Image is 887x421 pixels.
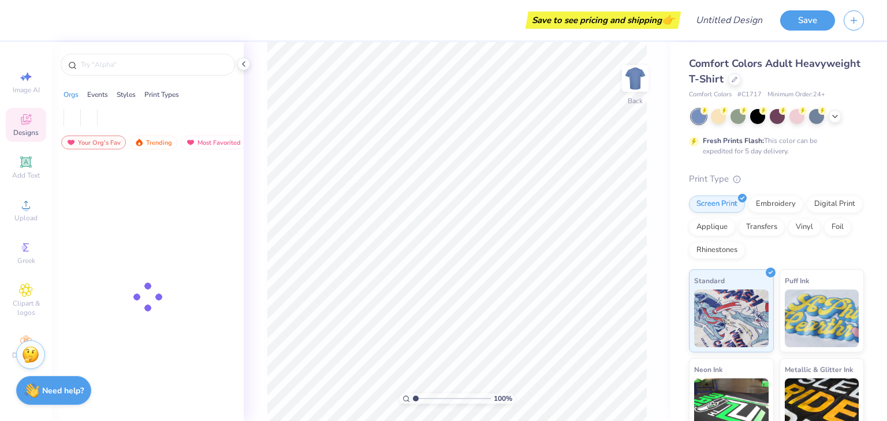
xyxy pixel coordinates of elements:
img: Back [624,67,647,90]
div: Print Types [144,89,179,100]
div: Foil [824,219,851,236]
div: Embroidery [748,196,803,213]
div: Applique [689,219,735,236]
span: Standard [694,275,725,287]
img: most_fav.gif [66,138,76,146]
div: Rhinestones [689,242,745,259]
button: Save [780,10,835,31]
span: Greek [17,256,35,265]
span: Decorate [12,351,40,360]
div: Digital Print [807,196,863,213]
div: Trending [129,136,177,149]
input: Try "Alpha" [80,59,228,70]
div: Save to see pricing and shipping [528,12,678,29]
strong: Need help? [42,385,84,396]
div: This color can be expedited for 5 day delivery. [703,136,845,156]
input: Untitled Design [687,9,772,32]
div: Print Type [689,172,864,186]
img: trending.gif [135,138,144,146]
div: Back [628,96,643,106]
span: Neon Ink [694,363,722,375]
div: Styles [117,89,136,100]
span: Metallic & Glitter Ink [785,363,853,375]
div: Screen Print [689,196,745,213]
img: Puff Ink [785,290,859,347]
div: Orgs [64,89,79,100]
span: Upload [14,213,38,223]
img: most_fav.gif [186,138,195,146]
span: Image AI [13,85,40,95]
span: 👉 [662,13,674,27]
img: Standard [694,290,769,347]
div: Transfers [739,219,785,236]
span: Designs [13,128,39,137]
strong: Fresh Prints Flash: [703,136,764,145]
span: 100 % [494,393,512,404]
span: Clipart & logos [6,299,46,317]
span: # C1717 [737,90,762,100]
div: Vinyl [788,219,821,236]
span: Comfort Colors Adult Heavyweight T-Shirt [689,57,860,86]
span: Puff Ink [785,275,809,287]
span: Comfort Colors [689,90,732,100]
div: Your Org's Fav [61,136,126,149]
div: Most Favorited [181,136,246,149]
div: Events [87,89,108,100]
span: Add Text [12,171,40,180]
span: Minimum Order: 24 + [767,90,825,100]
